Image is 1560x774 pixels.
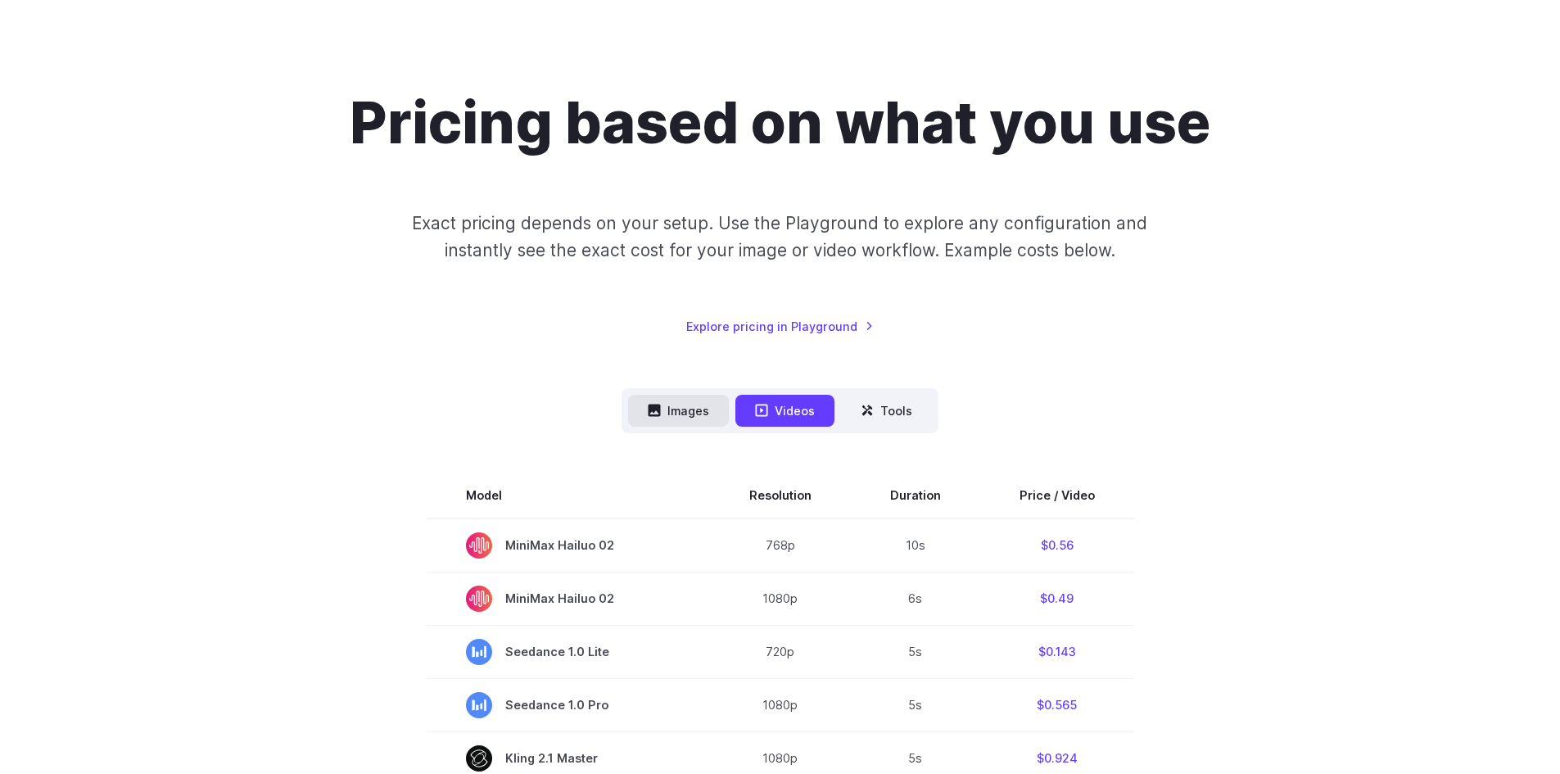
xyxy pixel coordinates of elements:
[851,572,980,625] td: 6s
[710,473,851,518] th: Resolution
[851,473,980,518] th: Duration
[851,678,980,731] td: 5s
[350,88,1210,157] h1: Pricing based on what you use
[466,532,671,559] span: MiniMax Hailuo 02
[851,625,980,678] td: 5s
[710,518,851,573] td: 768p
[710,572,851,625] td: 1080p
[466,639,671,665] span: Seedance 1.0 Lite
[427,473,710,518] th: Model
[841,395,932,427] button: Tools
[980,678,1134,731] td: $0.565
[710,625,851,678] td: 720p
[735,395,834,427] button: Videos
[851,518,980,573] td: 10s
[381,210,1178,265] p: Exact pricing depends on your setup. Use the Playground to explore any configuration and instantl...
[686,317,874,336] a: Explore pricing in Playground
[710,678,851,731] td: 1080p
[980,625,1134,678] td: $0.143
[980,518,1134,573] td: $0.56
[628,395,729,427] button: Images
[466,586,671,612] span: MiniMax Hailuo 02
[466,745,671,772] span: Kling 2.1 Master
[466,692,671,718] span: Seedance 1.0 Pro
[980,473,1134,518] th: Price / Video
[980,572,1134,625] td: $0.49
